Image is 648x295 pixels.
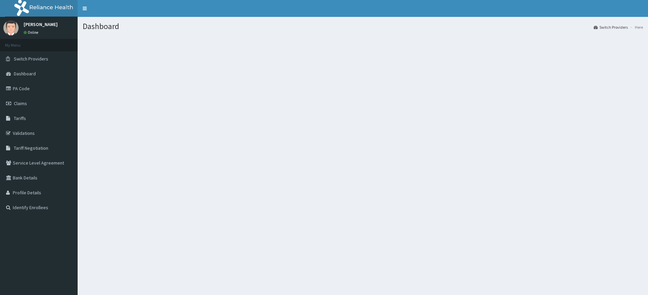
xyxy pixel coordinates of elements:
[628,24,643,30] li: Here
[24,30,40,35] a: Online
[14,56,48,62] span: Switch Providers
[14,71,36,77] span: Dashboard
[83,22,643,31] h1: Dashboard
[14,115,26,121] span: Tariffs
[594,24,628,30] a: Switch Providers
[14,100,27,106] span: Claims
[14,145,48,151] span: Tariff Negotiation
[24,22,58,27] p: [PERSON_NAME]
[3,20,19,35] img: User Image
